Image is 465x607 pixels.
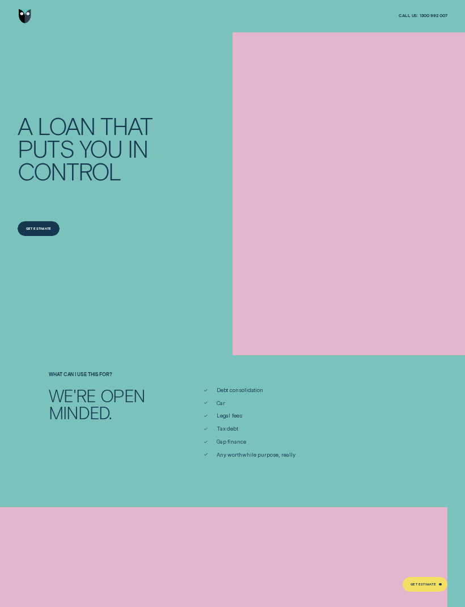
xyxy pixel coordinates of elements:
span: Call us: [399,13,418,19]
div: What can I use this for? [46,372,170,377]
a: Get Estimate [18,221,59,236]
span: Debt consolidation [217,387,263,394]
span: Legal fees [217,412,242,420]
a: Call us:1300 992 007 [399,13,447,19]
div: We're open minded. [46,387,170,421]
span: 1300 992 007 [420,13,447,19]
span: Car [217,400,225,407]
img: Wisr [19,9,31,24]
a: Get Estimate [403,577,447,592]
span: Any worthwhile purpose, really [217,452,295,459]
h4: A LOAN THAT PUTS YOU IN CONTROL [18,115,158,182]
span: Tax debt [217,425,238,433]
span: Gap finance [217,439,246,446]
